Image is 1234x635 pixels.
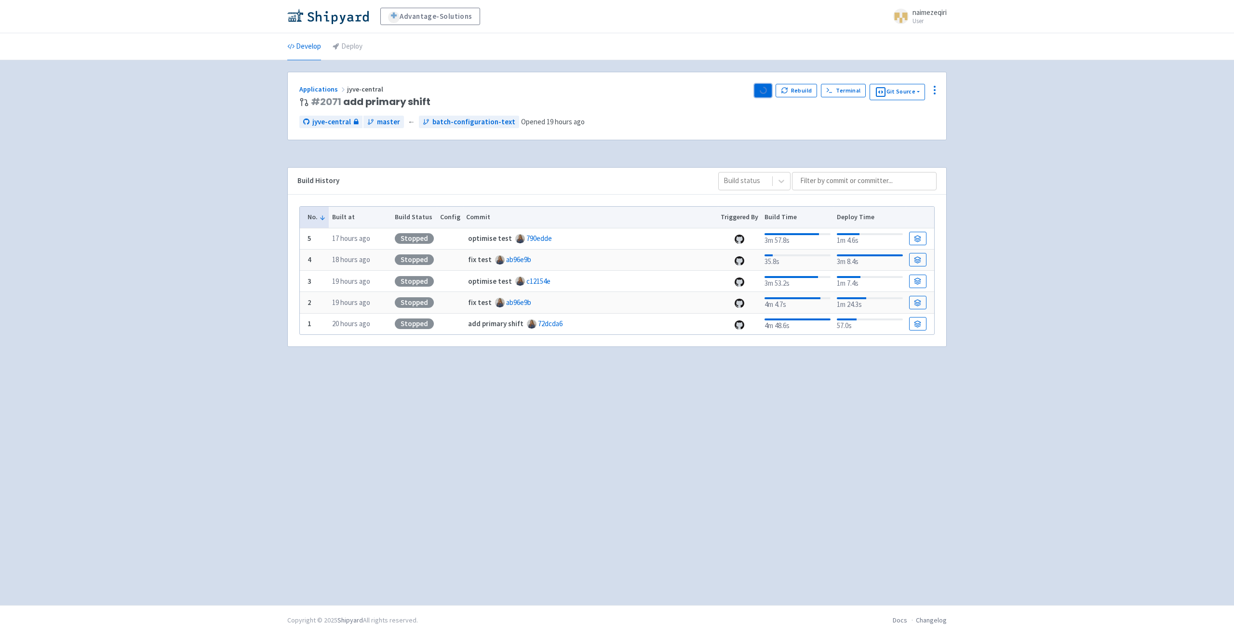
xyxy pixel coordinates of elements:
[521,117,585,126] span: Opened
[909,232,926,245] a: Build Details
[308,319,311,328] b: 1
[909,317,926,331] a: Build Details
[432,117,515,128] span: batch-configuration-text
[408,117,415,128] span: ←
[308,234,311,243] b: 5
[912,18,947,24] small: User
[395,276,434,287] div: Stopped
[506,298,531,307] a: ab96e9b
[754,84,772,97] button: Loading
[837,252,903,267] div: 3m 8.4s
[395,233,434,244] div: Stopped
[776,84,817,97] button: Rebuild
[538,319,563,328] a: 72dcda6
[329,207,391,228] th: Built at
[468,277,512,286] strong: optimise test
[380,8,480,25] a: Advantage-Solutions
[792,172,937,190] input: Filter by commit or committer...
[870,84,925,100] button: Git Source
[837,231,903,246] div: 1m 4.6s
[308,212,326,222] button: No.
[506,255,531,264] a: ab96e9b
[332,319,370,328] time: 20 hours ago
[391,207,437,228] th: Build Status
[308,298,311,307] b: 2
[765,295,831,310] div: 4m 4.7s
[308,277,311,286] b: 3
[287,9,369,24] img: Shipyard logo
[547,117,585,126] time: 19 hours ago
[437,207,463,228] th: Config
[299,116,362,129] a: jyve-central
[312,117,351,128] span: jyve-central
[909,296,926,309] a: Build Details
[419,116,519,129] a: batch-configuration-text
[761,207,833,228] th: Build Time
[311,95,341,108] a: #2071
[308,255,311,264] b: 4
[765,252,831,267] div: 35.8s
[287,33,321,60] a: Develop
[912,8,947,17] span: naimezeqiri
[765,317,831,331] div: 4m 48.6s
[463,207,718,228] th: Commit
[833,207,906,228] th: Deploy Time
[332,255,370,264] time: 18 hours ago
[468,319,523,328] strong: add primary shift
[468,298,492,307] strong: fix test
[347,85,385,93] span: jyve-central
[837,295,903,310] div: 1m 24.3s
[765,231,831,246] div: 3m 57.8s
[287,615,418,625] div: Copyright © 2025 All rights reserved.
[395,254,434,265] div: Stopped
[893,616,907,624] a: Docs
[468,255,492,264] strong: fix test
[887,9,947,24] a: naimezeqiri User
[526,234,552,243] a: 790edde
[909,275,926,288] a: Build Details
[395,297,434,308] div: Stopped
[311,96,430,107] span: add primary shift
[333,33,362,60] a: Deploy
[377,117,400,128] span: master
[837,317,903,331] div: 57.0s
[909,253,926,266] a: Build Details
[468,234,512,243] strong: optimise test
[395,318,434,329] div: Stopped
[718,207,762,228] th: Triggered By
[363,116,404,129] a: master
[332,277,370,286] time: 19 hours ago
[821,84,866,97] a: Terminal
[297,175,703,186] div: Build History
[337,616,363,624] a: Shipyard
[299,85,347,93] a: Applications
[837,274,903,289] div: 1m 7.4s
[765,274,831,289] div: 3m 53.2s
[332,298,370,307] time: 19 hours ago
[916,616,947,624] a: Changelog
[526,277,550,286] a: c12154e
[332,234,370,243] time: 17 hours ago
